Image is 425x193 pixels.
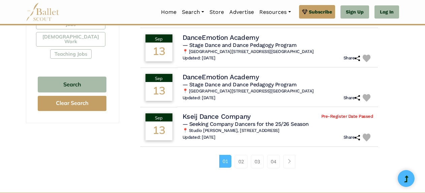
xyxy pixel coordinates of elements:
a: 01 [219,155,231,168]
a: Log In [374,5,399,19]
nav: Page navigation example [219,155,299,168]
a: Subscribe [299,5,335,19]
a: Home [158,5,179,19]
span: — Stage Dance and Dance Pedagogy Program [183,81,297,88]
h6: Share [344,95,360,101]
button: Search [38,77,106,92]
h6: Share [344,55,360,61]
a: Search [179,5,207,19]
img: gem.svg [302,8,307,16]
h6: Updated: [DATE] [183,95,216,101]
span: — Stage Dance and Dance Pedagogy Program [183,42,297,48]
span: Pre-Register Date Passed [321,114,373,119]
span: Subscribe [309,8,332,16]
h6: 📍 [GEOGRAPHIC_DATA][STREET_ADDRESS][GEOGRAPHIC_DATA] [183,88,373,94]
h4: Kseij Dance Company [183,112,251,121]
h4: DanceEmotion Academy [183,73,259,81]
div: 13 [145,82,172,101]
a: 04 [267,155,280,168]
h6: 📍 Studio [PERSON_NAME], [STREET_ADDRESS] [183,128,373,134]
h6: 📍 [GEOGRAPHIC_DATA][STREET_ADDRESS][GEOGRAPHIC_DATA] [183,49,373,55]
h6: Updated: [DATE] [183,135,216,140]
button: Clear Search [38,96,106,111]
div: Sep [145,34,172,43]
div: 13 [145,121,172,140]
a: Sign Up [340,5,369,19]
a: Advertise [227,5,257,19]
a: Store [207,5,227,19]
h6: Share [344,135,360,140]
h6: Updated: [DATE] [183,55,216,61]
div: 13 [145,43,172,61]
h4: DanceEmotion Academy [183,33,259,42]
a: 02 [235,155,248,168]
a: 03 [251,155,264,168]
a: Resources [257,5,293,19]
div: Sep [145,74,172,82]
div: Sep [145,113,172,121]
span: — Seeking Company Dancers for the 25/26 Season [183,121,309,127]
